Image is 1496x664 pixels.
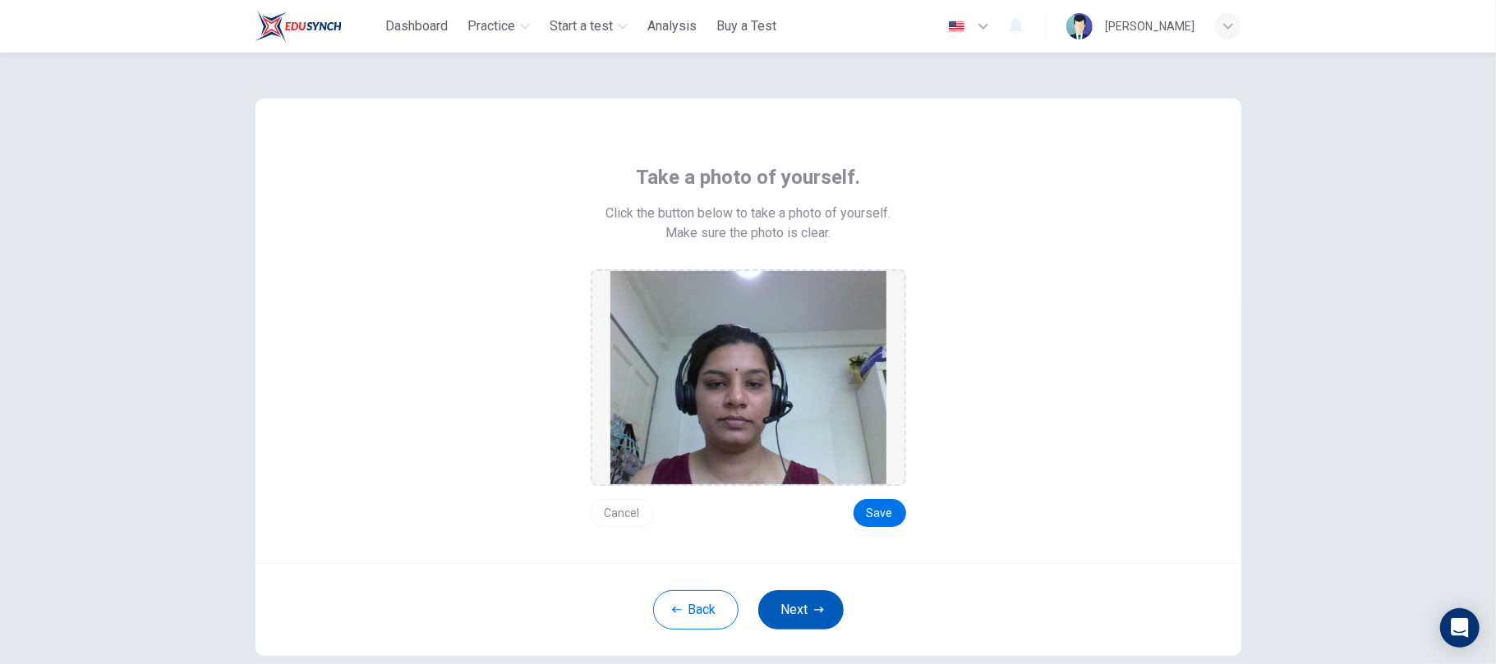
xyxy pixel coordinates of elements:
span: Make sure the photo is clear. [665,223,831,243]
img: ELTC logo [255,10,342,43]
button: Buy a Test [710,11,783,41]
button: Start a test [543,11,634,41]
button: Dashboard [379,11,454,41]
span: Buy a Test [716,16,776,36]
button: Back [653,590,739,630]
span: Take a photo of yourself. [636,164,860,190]
button: Practice [461,11,536,41]
button: Cancel [591,499,654,527]
span: Click the button below to take a photo of yourself. [605,204,891,223]
div: Open Intercom Messenger [1440,608,1480,648]
button: Analysis [641,11,703,41]
span: Start a test [550,16,613,36]
img: Profile picture [1066,13,1093,39]
a: ELTC logo [255,10,380,43]
img: en [946,21,967,33]
span: Dashboard [385,16,448,36]
div: [PERSON_NAME] [1106,16,1195,36]
button: Save [854,499,906,527]
span: Analysis [647,16,697,36]
span: Practice [467,16,515,36]
img: preview screemshot [610,271,886,484]
button: Next [758,590,844,630]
